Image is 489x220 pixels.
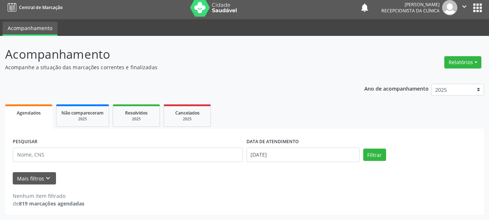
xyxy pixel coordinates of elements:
[460,3,468,11] i: 
[13,192,84,200] div: Nenhum item filtrado
[118,116,155,122] div: 2025
[61,116,104,122] div: 2025
[125,110,148,116] span: Resolvidos
[246,136,299,148] label: DATA DE ATENDIMENTO
[360,3,370,13] button: notifications
[13,148,243,162] input: Nome, CNS
[175,110,200,116] span: Cancelados
[246,148,360,162] input: Selecione um intervalo
[44,174,52,182] i: keyboard_arrow_down
[13,200,84,207] div: de
[363,149,386,161] button: Filtrar
[61,110,104,116] span: Não compareceram
[169,116,205,122] div: 2025
[5,63,340,71] p: Acompanhe a situação das marcações correntes e finalizadas
[13,172,56,185] button: Mais filtroskeyboard_arrow_down
[5,45,340,63] p: Acompanhamento
[5,1,63,13] a: Central de Marcação
[13,136,37,148] label: PESQUISAR
[381,1,440,8] div: [PERSON_NAME]
[471,1,484,14] button: apps
[17,110,41,116] span: Agendados
[3,22,57,36] a: Acompanhamento
[19,200,84,207] strong: 819 marcações agendadas
[444,56,481,69] button: Relatórios
[364,84,429,93] p: Ano de acompanhamento
[19,4,63,11] span: Central de Marcação
[381,8,440,14] span: Recepcionista da clínica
